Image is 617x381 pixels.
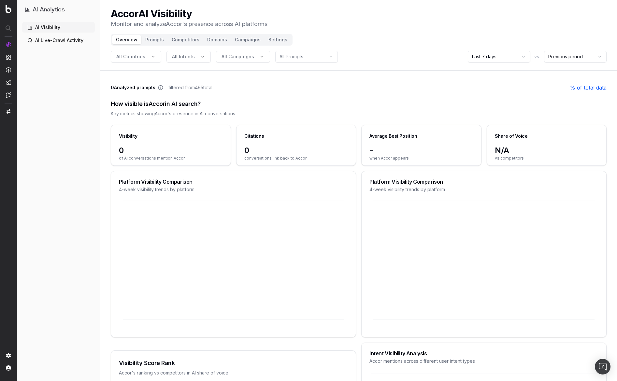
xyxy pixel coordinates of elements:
[369,358,598,364] div: Accor mentions across different user intent types
[495,133,528,139] div: Share of Voice
[369,133,417,139] div: Average Best Position
[6,54,11,60] img: Intelligence
[116,53,145,60] span: All Countries
[168,35,203,44] button: Competitors
[111,84,155,91] span: 0 Analyzed prompts
[119,133,137,139] div: Visibility
[111,110,607,117] div: Key metrics showing Accor 's presence in AI conversations
[6,67,11,73] img: Activation
[495,145,599,156] span: N/A
[119,186,348,193] div: 4-week visibility trends by platform
[111,8,267,20] h1: Accor AI Visibility
[6,365,11,371] img: My account
[25,5,92,14] button: AI Analytics
[6,353,11,358] img: Setting
[595,359,610,374] div: Open Intercom Messenger
[244,156,348,161] span: conversations link back to Accor
[111,99,607,108] div: How visible is Accor in AI search?
[119,179,348,184] div: Platform Visibility Comparison
[369,186,598,193] div: 4-week visibility trends by platform
[6,80,11,85] img: Studio
[6,5,11,13] img: Botify logo
[265,35,291,44] button: Settings
[203,35,231,44] button: Domains
[6,92,11,98] img: Assist
[222,53,254,60] span: All Campaigns
[231,35,265,44] button: Campaigns
[119,359,348,368] div: Visibility Score Rank
[369,156,473,161] span: when Accor appears
[7,109,10,114] img: Switch project
[570,84,607,92] a: % of total data
[119,156,223,161] span: of AI conversations mention Accor
[369,179,598,184] div: Platform Visibility Comparison
[495,156,599,161] span: vs competitors
[33,5,65,14] h1: AI Analytics
[244,145,348,156] span: 0
[141,35,168,44] button: Prompts
[168,84,212,91] span: filtered from 495 total
[172,53,195,60] span: All Intents
[22,35,95,46] a: AI Live-Crawl Activity
[244,133,264,139] div: Citations
[534,53,540,60] span: vs.
[119,370,348,376] div: Accor 's ranking vs competitors in AI share of voice
[119,145,223,156] span: 0
[111,20,267,29] p: Monitor and analyze Accor 's presence across AI platforms
[112,35,141,44] button: Overview
[369,145,473,156] span: -
[6,42,11,47] img: Analytics
[22,22,95,33] a: AI Visibility
[369,351,598,356] div: Intent Visibility Analysis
